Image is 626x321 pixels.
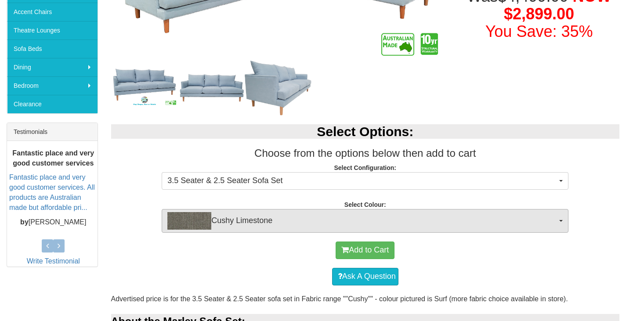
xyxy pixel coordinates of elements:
a: Theatre Lounges [7,21,98,40]
h3: Choose from the options below then add to cart [111,148,620,159]
b: Fantastic place and very good customer services [12,149,94,167]
a: Clearance [7,95,98,113]
p: [PERSON_NAME] [9,217,98,227]
a: Sofa Beds [7,40,98,58]
a: Fantastic place and very good customer services. All products are Australian made but affordable ... [9,173,95,211]
a: Dining [7,58,98,76]
strong: Select Configuration: [334,164,396,171]
span: 3.5 Seater & 2.5 Seater Sofa Set [167,175,557,187]
img: Cushy Limestone [167,212,211,230]
span: Cushy Limestone [167,212,557,230]
b: by [20,218,29,226]
button: 3.5 Seater & 2.5 Seater Sofa Set [162,172,568,190]
div: Testimonials [7,123,98,141]
font: You Save: 35% [485,22,593,40]
button: Add to Cart [336,242,394,259]
a: Accent Chairs [7,3,98,21]
a: Bedroom [7,76,98,95]
a: Write Testimonial [27,257,80,265]
strong: Select Colour: [344,201,386,208]
button: Cushy LimestoneCushy Limestone [162,209,568,233]
a: Ask A Question [332,268,398,285]
b: Select Options: [317,124,413,139]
